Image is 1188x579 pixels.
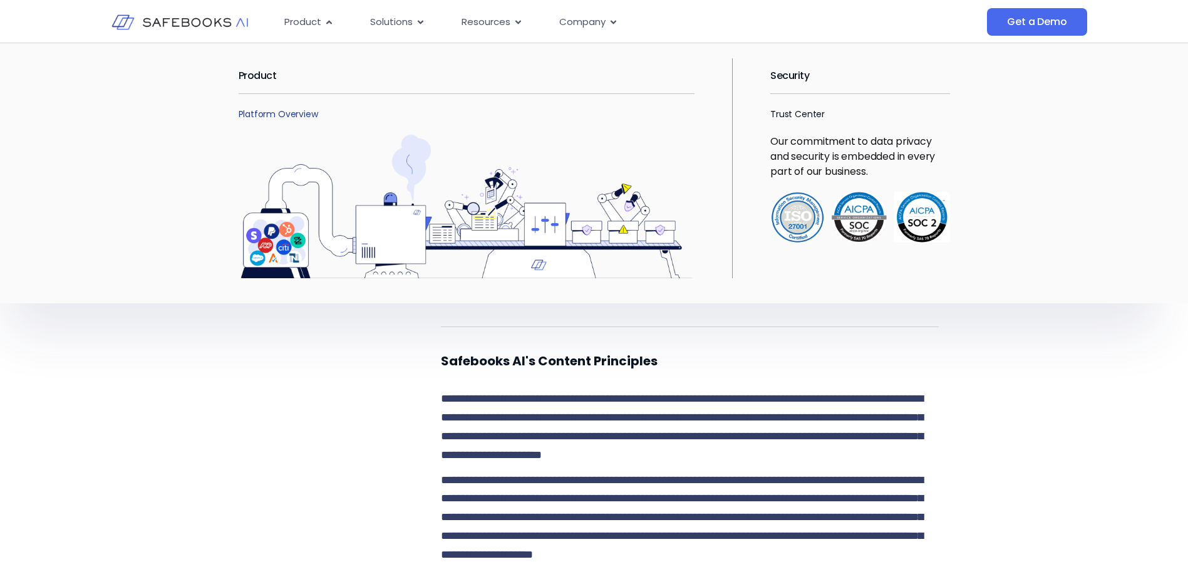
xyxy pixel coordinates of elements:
span: Get a Demo [1007,16,1067,28]
span: Solutions [370,15,413,29]
h4: Safebooks AI's Content Principles [441,352,939,370]
span: Product [284,15,321,29]
span: Resources [462,15,510,29]
h2: Product [239,58,695,93]
p: Our commitment to data privacy and security is embedded in every part of our business. [770,134,949,179]
a: Get a Demo [987,8,1087,36]
nav: Menu [274,10,862,34]
span: Company [559,15,606,29]
a: Platform Overview [239,108,318,120]
h2: Security [770,58,949,93]
a: Trust Center [770,108,825,120]
div: Menu Toggle [274,10,862,34]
